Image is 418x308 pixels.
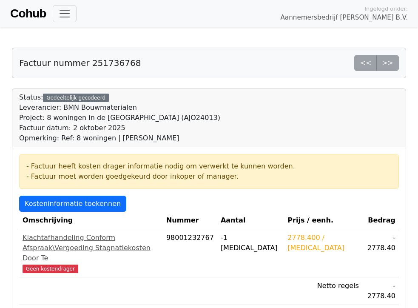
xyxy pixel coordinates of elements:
div: Project: 8 woningen in de [GEOGRAPHIC_DATA] (AJO24013) [19,113,220,123]
span: Ingelogd onder: [364,5,408,13]
h5: Factuur nummer 251736768 [19,58,141,68]
div: Factuur datum: 2 oktober 2025 [19,123,220,133]
div: 2778.400 / [MEDICAL_DATA] [287,233,359,253]
button: Toggle navigation [53,5,77,22]
td: 98001232767 [163,229,217,277]
a: Kosteninformatie toekennen [19,196,126,212]
th: Aantal [217,212,284,229]
div: Opmerking: Ref: 8 woningen | [PERSON_NAME] [19,133,220,143]
div: Status: [19,92,220,143]
th: Prijs / eenh. [284,212,362,229]
div: Leverancier: BMN Bouwmaterialen [19,103,220,113]
th: Nummer [163,212,217,229]
div: - Factuur heeft kosten drager informatie nodig om verwerkt te kunnen worden. [26,161,392,171]
div: - Factuur moet worden goedgekeurd door inkoper of manager. [26,171,392,182]
div: Gedeeltelijk gecodeerd [43,94,109,102]
td: Netto regels [284,277,362,305]
th: Bedrag [362,212,399,229]
span: Aannemersbedrijf [PERSON_NAME] B.V. [280,13,408,23]
a: Cohub [10,3,46,24]
div: -1 [MEDICAL_DATA] [221,233,281,253]
div: Klachtafhandeling Conform Afspraak\Vergoeding Stagnatiekosten Door Te [23,233,159,263]
th: Omschrijving [19,212,163,229]
td: - 2778.40 [362,229,399,277]
td: - 2778.40 [362,277,399,305]
a: Klachtafhandeling Conform Afspraak\Vergoeding Stagnatiekosten Door TeGeen kostendrager [23,233,159,274]
span: Geen kostendrager [23,265,78,273]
